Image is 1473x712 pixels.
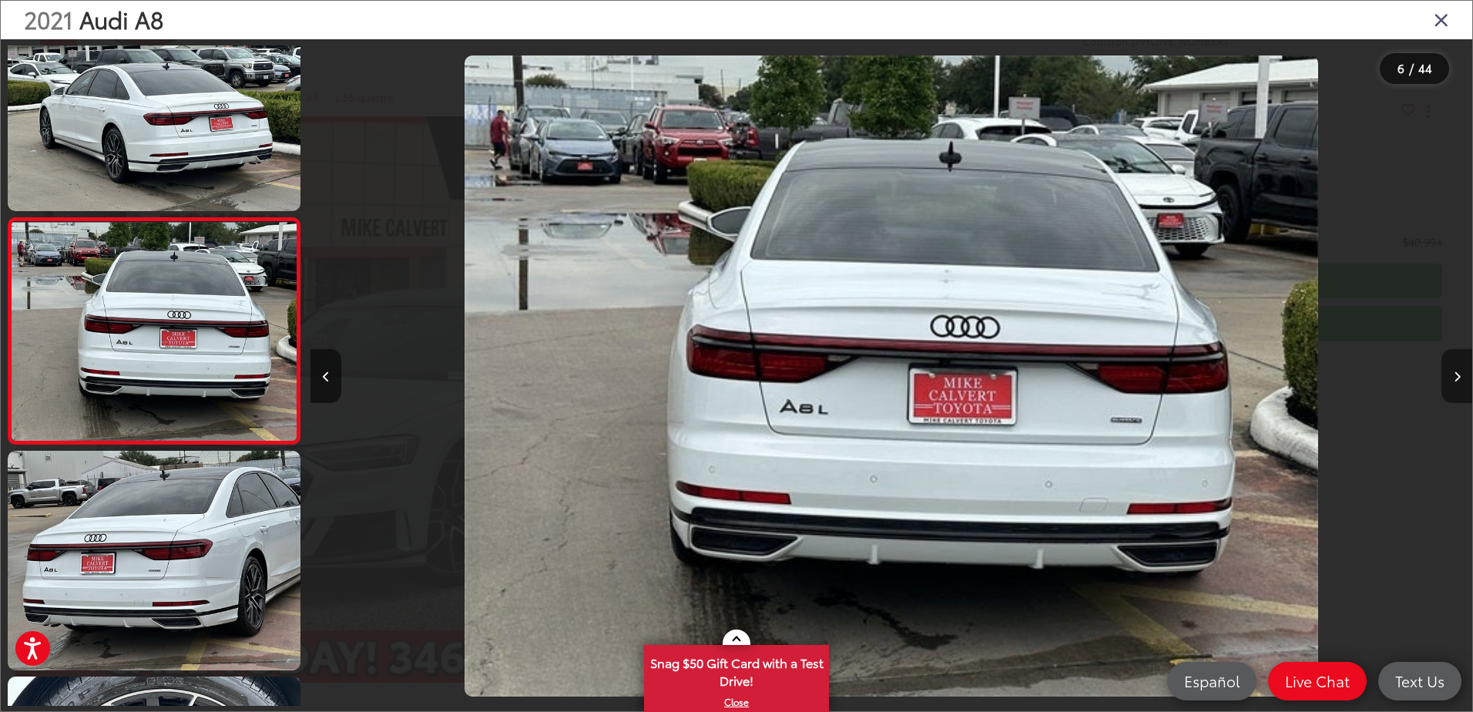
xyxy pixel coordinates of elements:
img: 2021 Audi A8 L 55 quattro [8,222,299,440]
a: Live Chat [1268,662,1367,700]
span: Snag $50 Gift Card with a Test Drive! [646,647,827,694]
a: Text Us [1378,662,1461,700]
div: 2021 Audi A8 L 55 quattro 5 [310,55,1472,697]
span: Español [1176,671,1247,690]
span: 6 [1398,59,1404,76]
span: Text Us [1387,671,1452,690]
span: Live Chat [1277,671,1357,690]
span: 2021 [24,2,73,35]
span: / [1408,63,1415,74]
i: Close gallery [1434,9,1449,29]
a: Español [1167,662,1257,700]
span: 44 [1418,59,1432,76]
img: 2021 Audi A8 L 55 quattro [465,55,1319,697]
button: Previous image [310,349,341,403]
span: Audi A8 [79,2,163,35]
img: 2021 Audi A8 L 55 quattro [5,448,304,673]
button: Next image [1441,349,1472,403]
